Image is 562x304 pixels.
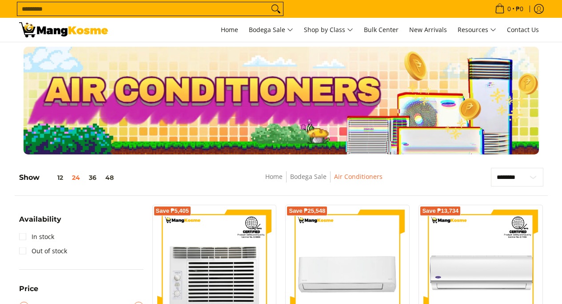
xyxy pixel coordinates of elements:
[514,6,525,12] span: ₱0
[101,174,118,181] button: 48
[19,216,61,223] span: Availability
[405,18,451,42] a: New Arrivals
[506,6,512,12] span: 0
[364,25,399,34] span: Bulk Center
[117,18,543,42] nav: Main Menu
[359,18,403,42] a: Bulk Center
[507,25,539,34] span: Contact Us
[502,18,543,42] a: Contact Us
[422,208,458,214] span: Save ₱13,734
[244,18,298,42] a: Bodega Sale
[19,285,38,299] summary: Open
[19,244,67,258] a: Out of stock
[19,173,118,182] h5: Show
[265,172,283,181] a: Home
[269,2,283,16] button: Search
[492,4,526,14] span: •
[299,18,358,42] a: Shop by Class
[68,174,84,181] button: 24
[453,18,501,42] a: Resources
[409,25,447,34] span: New Arrivals
[334,172,383,181] a: Air Conditioners
[290,172,327,181] a: Bodega Sale
[249,24,293,36] span: Bodega Sale
[156,208,189,214] span: Save ₱5,405
[84,174,101,181] button: 36
[216,18,243,42] a: Home
[19,285,38,292] span: Price
[304,24,353,36] span: Shop by Class
[19,216,61,230] summary: Open
[289,208,325,214] span: Save ₱25,548
[40,174,68,181] button: 12
[458,24,496,36] span: Resources
[221,25,238,34] span: Home
[19,22,108,37] img: Bodega Sale Aircon l Mang Kosme: Home Appliances Warehouse Sale
[200,171,447,191] nav: Breadcrumbs
[19,230,54,244] a: In stock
